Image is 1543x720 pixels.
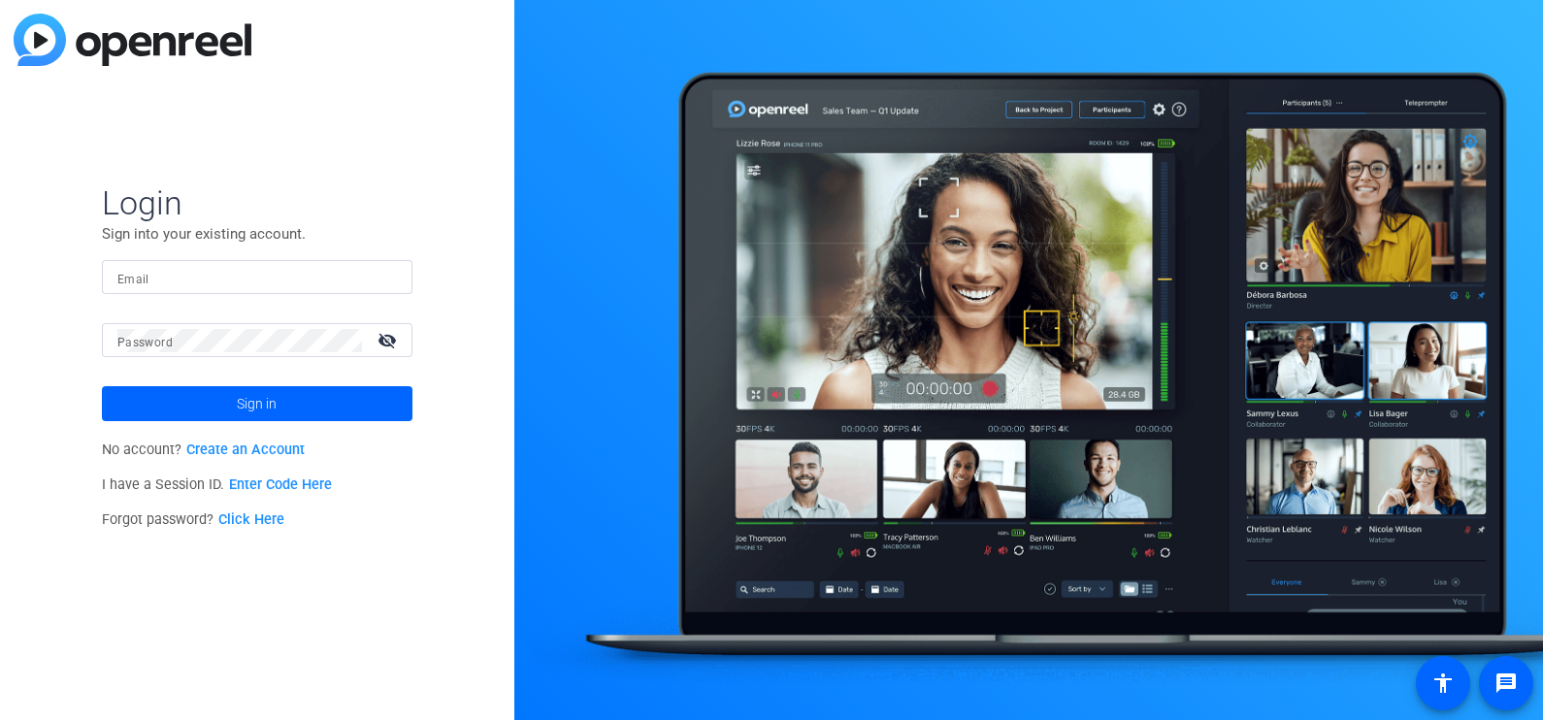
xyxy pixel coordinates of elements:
[102,511,284,528] span: Forgot password?
[186,442,305,458] a: Create an Account
[102,182,412,223] span: Login
[102,442,305,458] span: No account?
[218,511,284,528] a: Click Here
[117,266,397,289] input: Enter Email Address
[229,476,332,493] a: Enter Code Here
[237,379,277,428] span: Sign in
[117,273,149,286] mat-label: Email
[1494,671,1518,695] mat-icon: message
[14,14,251,66] img: blue-gradient.svg
[102,386,412,421] button: Sign in
[366,326,412,354] mat-icon: visibility_off
[102,476,332,493] span: I have a Session ID.
[117,336,173,349] mat-label: Password
[102,223,412,245] p: Sign into your existing account.
[1431,671,1455,695] mat-icon: accessibility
